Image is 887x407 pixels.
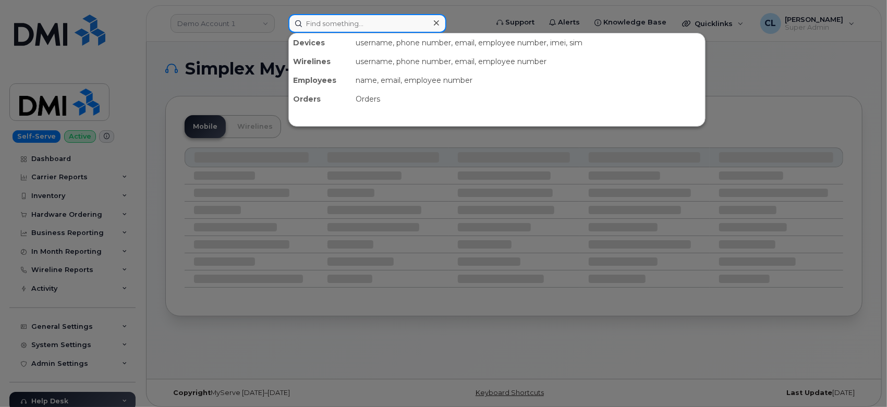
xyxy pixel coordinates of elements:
div: Orders [289,90,351,108]
div: name, email, employee number [351,71,705,90]
div: Orders [351,90,705,108]
div: Devices [289,33,351,52]
div: Employees [289,71,351,90]
div: Wirelines [289,52,351,71]
div: username, phone number, email, employee number [351,52,705,71]
div: username, phone number, email, employee number, imei, sim [351,33,705,52]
